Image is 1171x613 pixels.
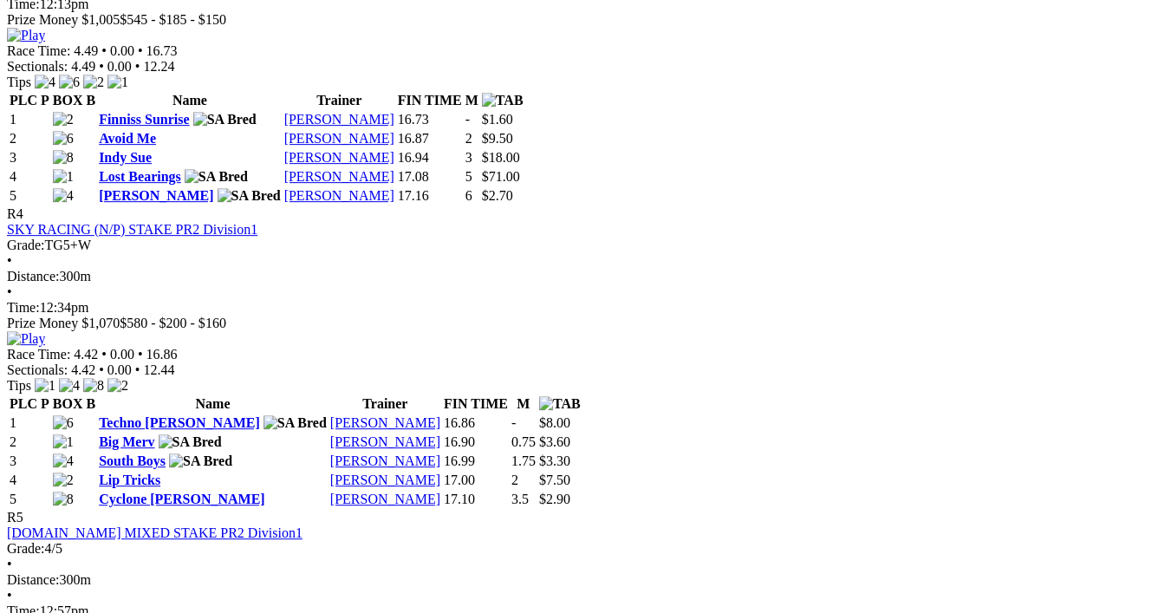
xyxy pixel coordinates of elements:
span: Distance: [7,269,59,284]
span: Grade: [7,238,45,252]
th: Name [98,395,328,413]
span: R5 [7,510,23,525]
span: $545 - $185 - $150 [120,12,226,27]
img: 1 [35,378,55,394]
a: [PERSON_NAME] [284,150,394,165]
span: • [7,557,12,571]
text: - [465,112,470,127]
span: B [86,93,95,108]
th: Trainer [283,92,395,109]
img: TAB [539,396,581,412]
img: 1 [53,169,74,185]
img: SA Bred [218,188,281,204]
span: • [135,362,140,377]
span: $3.60 [539,434,570,449]
td: 2 [9,434,50,451]
div: 4/5 [7,541,1152,557]
img: 2 [53,473,74,488]
td: 1 [9,111,50,128]
span: • [138,43,143,58]
img: Play [7,331,45,347]
a: South Boys [99,453,166,468]
td: 3 [9,453,50,470]
span: Sectionals: [7,59,68,74]
img: 1 [107,75,128,90]
img: 2 [107,378,128,394]
span: 16.86 [146,347,178,362]
span: • [138,347,143,362]
th: Name [98,92,282,109]
span: 4.49 [71,59,95,74]
img: 2 [83,75,104,90]
a: [PERSON_NAME] [284,131,394,146]
span: BOX [53,93,83,108]
td: 5 [9,491,50,508]
span: Sectionals: [7,362,68,377]
span: 0.00 [107,59,132,74]
span: Time: [7,300,40,315]
span: BOX [53,396,83,411]
span: 16.73 [146,43,178,58]
img: 1 [53,434,74,450]
td: 17.00 [443,472,509,489]
td: 16.87 [397,130,463,147]
td: 1 [9,414,50,432]
td: 2 [9,130,50,147]
span: 4.42 [74,347,98,362]
img: SA Bred [169,453,232,469]
a: [PERSON_NAME] [330,434,440,449]
span: • [99,362,104,377]
span: $7.50 [539,473,570,487]
a: [PERSON_NAME] [330,453,440,468]
img: 2 [53,112,74,127]
span: • [101,43,107,58]
span: $71.00 [482,169,520,184]
a: SKY RACING (N/P) STAKE PR2 Division1 [7,222,257,237]
text: 5 [465,169,472,184]
span: PLC [10,93,37,108]
text: 2 [465,131,472,146]
img: 4 [35,75,55,90]
td: 3 [9,149,50,166]
td: 17.10 [443,491,509,508]
td: 16.86 [443,414,509,432]
span: $8.00 [539,415,570,430]
td: 17.08 [397,168,463,186]
a: [PERSON_NAME] [284,112,394,127]
a: [PERSON_NAME] [99,188,213,203]
a: [PERSON_NAME] [284,169,394,184]
span: • [99,59,104,74]
text: 3.5 [511,492,529,506]
div: Prize Money $1,005 [7,12,1152,28]
span: Grade: [7,541,45,556]
a: [PERSON_NAME] [330,473,440,487]
td: 16.94 [397,149,463,166]
span: 4.49 [74,43,98,58]
img: 8 [53,492,74,507]
span: PLC [10,396,37,411]
text: 6 [465,188,472,203]
th: M [465,92,479,109]
a: Lost Bearings [99,169,181,184]
img: 6 [53,131,74,147]
img: SA Bred [193,112,257,127]
a: [PERSON_NAME] [330,415,440,430]
img: 8 [83,378,104,394]
img: 4 [53,453,74,469]
td: 16.90 [443,434,509,451]
a: Indy Sue [99,150,152,165]
span: • [135,59,140,74]
a: Avoid Me [99,131,156,146]
a: Lip Tricks [99,473,160,487]
span: • [7,284,12,299]
span: P [41,396,49,411]
img: 4 [59,378,80,394]
td: 4 [9,168,50,186]
span: $580 - $200 - $160 [120,316,226,330]
img: 6 [59,75,80,90]
img: 4 [53,188,74,204]
span: Distance: [7,572,59,587]
span: $2.90 [539,492,570,506]
a: Techno [PERSON_NAME] [99,415,260,430]
span: Tips [7,75,31,89]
